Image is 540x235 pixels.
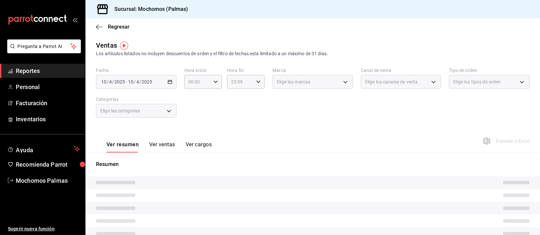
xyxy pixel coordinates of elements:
[136,79,139,84] input: --
[128,79,134,84] input: --
[112,79,114,84] span: /
[277,79,310,85] span: Elige las marcas
[272,68,353,73] label: Marca
[109,5,188,13] h3: Sucursal: Mochomos (Palmas)
[227,68,265,73] label: Hora fin
[134,79,136,84] span: /
[107,79,109,84] span: /
[453,79,501,85] span: Elige los tipos de orden
[109,79,112,84] input: --
[141,79,153,84] input: ----
[96,160,529,168] p: Resumen
[106,141,139,153] button: Ver resumen
[96,24,129,30] button: Regresar
[126,79,127,84] span: -
[120,41,128,50] img: Tooltip marker
[72,17,78,22] button: open_drawer_menu
[16,66,80,75] span: Reportes
[96,50,529,57] div: Los artículos listados no incluyen descuentos de orden y el filtro de fechas está limitado a un m...
[16,115,80,124] span: Inventarios
[361,68,441,73] label: Canal de venta
[114,79,125,84] input: ----
[108,24,129,30] span: Regresar
[101,79,107,84] input: --
[186,141,212,153] button: Ver cargos
[96,40,117,50] div: Ventas
[16,99,80,107] span: Facturación
[7,39,81,53] button: Pregunta a Parrot AI
[96,97,176,102] label: Categorías
[5,48,81,55] a: Pregunta a Parrot AI
[365,79,418,85] span: Elige los canales de venta
[16,145,71,153] span: Ayuda
[16,176,80,185] span: Mochomos Palmas
[184,68,222,73] label: Hora inicio
[106,141,212,153] div: navigation tabs
[100,107,140,114] span: Elige las categorías
[8,225,80,232] span: Sugerir nueva función
[16,82,80,91] span: Personal
[149,141,175,153] button: Ver ventas
[449,68,529,73] label: Tipo de orden
[16,160,80,169] span: Recomienda Parrot
[18,43,71,50] span: Pregunta a Parrot AI
[96,68,176,73] label: Fecha
[139,79,141,84] span: /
